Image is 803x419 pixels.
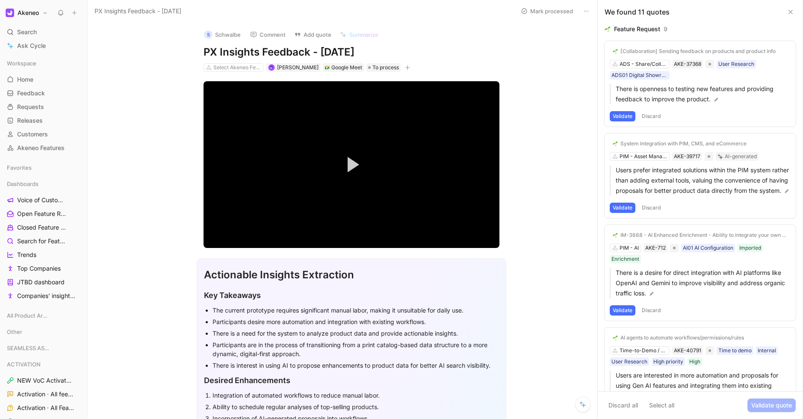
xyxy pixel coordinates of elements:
div: IM-3668 - AI Enhanced Enrichment - Ability to integrate your own AI model [620,232,788,239]
span: Customers [17,130,48,139]
button: Discard [639,203,664,213]
span: Trends [17,251,36,259]
span: Workspace [7,59,36,68]
p: Users are interested in more automation and proposals for using Gen AI features and integrating t... [616,370,791,401]
a: Closed Feature Requests [3,221,84,234]
span: Activation · All feedback [17,390,74,398]
button: Discard [639,305,664,316]
div: Other [3,325,84,338]
button: Add quote [290,29,335,41]
div: AI agents to automate workflows/permissions/rules [620,334,744,341]
div: System Integration with PIM, CMS, and eCommerce [620,140,747,147]
div: There is a need for the system to analyze product data and provide actionable insights. [213,329,499,338]
p: There is openness to testing new features and providing feedback to improve the product. [616,84,791,104]
a: Open Feature Requests [3,207,84,220]
button: Validate [610,305,635,316]
a: Top Companies [3,262,84,275]
p: Users prefer integrated solutions within the PIM system rather than adding external tools, valuin... [616,165,791,196]
div: Video Player [204,81,499,248]
div: S [204,30,213,39]
span: Top Companies [17,264,61,273]
span: Favorites [7,163,32,172]
span: Releases [17,116,43,125]
span: Open Feature Requests [17,209,66,218]
span: Feedback [17,89,45,97]
span: Home [17,75,33,84]
h1: PX Insights Feedback - [DATE] [204,45,499,59]
div: All Product Areas [3,309,84,322]
button: SSchwalbe [200,28,245,41]
div: Google Meet [331,63,362,72]
button: 🌱AI agents to automate workflows/permissions/rules [610,333,747,343]
span: JTBD dashboard [17,278,65,286]
div: DashboardsVoice of CustomersOpen Feature RequestsClosed Feature RequestsSearch for Feature Reques... [3,177,84,302]
span: Search for Feature Requests [17,237,68,245]
img: 🌱 [613,141,618,146]
div: There is interest in using AI to propose enhancements to product data for better AI search visibi... [213,361,499,370]
button: 🌱IM-3668 - AI Enhanced Enrichment - Ability to integrate your own AI model [610,230,791,240]
span: Akeneo Features [17,144,65,152]
div: Actionable Insights Extraction [204,267,499,283]
a: Voice of Customers [3,194,84,207]
span: Ask Cycle [17,41,46,51]
span: NEW VoC Activation [17,376,72,385]
div: The current prototype requires significant manual labor, making it unsuitable for daily use. [213,306,499,315]
button: Select all [645,398,678,412]
button: Validate [610,111,635,121]
span: SEAMLESS ASSET [7,344,50,352]
span: Other [7,328,22,336]
img: pen.svg [713,97,719,103]
div: Participants desire more automation and integration with existing workflows. [213,317,499,326]
div: SEAMLESS ASSET [3,342,84,354]
div: Ability to schedule regular analyses of top-selling products. [213,402,499,411]
a: Akeneo Features [3,142,84,154]
div: Favorites [3,161,84,174]
span: [PERSON_NAME] [277,64,319,71]
h1: Akeneo [18,9,39,17]
div: [Collaboration] Sending feedback on products and product info [620,48,776,55]
span: Dashboards [7,180,38,188]
img: 🌱 [605,26,611,32]
a: Feedback [3,87,84,100]
span: Search [17,27,37,37]
img: pen.svg [649,291,655,297]
div: To process [366,63,401,72]
div: Dashboards [3,177,84,190]
button: 🌱System Integration with PIM, CMS, and eCommerce [610,139,750,149]
a: Search for Feature Requests [3,235,84,248]
button: Comment [246,29,289,41]
a: Ask Cycle [3,39,84,52]
span: ACTIVATION [7,360,41,369]
img: avatar [269,65,274,70]
button: Discard all [605,398,642,412]
a: Home [3,73,84,86]
button: Discard [639,111,664,121]
span: Activation · All Feature Requests [17,404,75,412]
div: All Product Areas [3,309,84,325]
span: All Product Areas [7,311,49,320]
a: Customers [3,128,84,141]
div: Search [3,26,84,38]
span: Requests [17,103,44,111]
a: Requests [3,100,84,113]
span: Voice of Customers [17,196,64,204]
img: 🌱 [613,49,618,54]
img: 🌱 [613,233,618,238]
a: Activation · All feedback [3,388,84,401]
button: Validate quote [747,398,796,412]
a: Companies' insights (Test [PERSON_NAME]) [3,289,84,302]
p: There is a desire for direct integration with AI platforms like OpenAI and Gemini to improve visi... [616,268,791,298]
div: Key Takeaways [204,289,499,301]
div: ACTIVATION [3,358,84,371]
div: Workspace [3,57,84,70]
button: 🌱[Collaboration] Sending feedback on products and product info [610,46,779,56]
a: NEW VoC Activation [3,374,84,387]
div: Integration of automated workflows to reduce manual labor. [213,391,499,400]
div: 9 [664,24,667,34]
a: Trends [3,248,84,261]
img: Akeneo [6,9,14,17]
div: SEAMLESS ASSET [3,342,84,357]
img: 🌱 [613,335,618,340]
button: Play Video [332,145,371,184]
a: Releases [3,114,84,127]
